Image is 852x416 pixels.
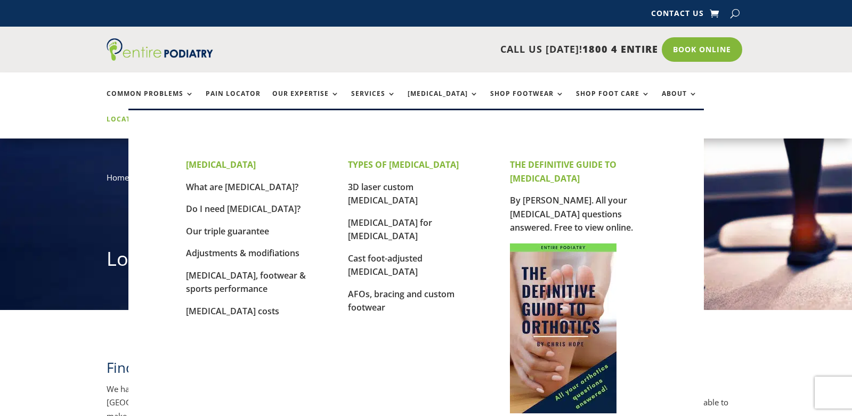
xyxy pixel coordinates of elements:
[348,217,432,242] a: [MEDICAL_DATA] for [MEDICAL_DATA]
[651,10,704,21] a: Contact Us
[510,194,633,233] a: By [PERSON_NAME]. All your [MEDICAL_DATA] questions answered. Free to view online.
[107,358,746,382] h2: Find a podiatrist near you
[348,288,455,314] a: AFOs, bracing and custom footwear
[186,203,301,215] a: Do I need [MEDICAL_DATA]?
[206,90,261,113] a: Pain Locator
[490,90,564,113] a: Shop Footwear
[408,90,478,113] a: [MEDICAL_DATA]
[107,52,213,63] a: Entire Podiatry
[107,172,129,183] a: Home
[186,247,299,259] a: Adjustments & modifiations
[510,159,616,184] strong: THE DEFINITIVE GUIDE TO [MEDICAL_DATA]
[107,170,746,192] nav: breadcrumb
[107,38,213,61] img: logo (1)
[510,243,616,413] img: Cover for The Definitive Guide to Orthotics by Chris Hope of Entire Podiatry
[107,246,746,278] h1: Locations
[348,159,459,170] strong: TYPES OF [MEDICAL_DATA]
[662,90,697,113] a: About
[186,225,269,237] a: Our triple guarantee
[582,43,658,55] span: 1800 4 ENTIRE
[272,90,339,113] a: Our Expertise
[186,305,279,317] a: [MEDICAL_DATA] costs
[351,90,396,113] a: Services
[186,270,306,295] a: [MEDICAL_DATA], footwear & sports performance
[186,159,256,170] strong: [MEDICAL_DATA]
[107,116,160,138] a: Locations
[662,37,742,62] a: Book Online
[254,43,658,56] p: CALL US [DATE]!
[348,181,418,207] a: 3D laser custom [MEDICAL_DATA]
[576,90,650,113] a: Shop Foot Care
[348,252,423,278] a: Cast foot-adjusted [MEDICAL_DATA]
[107,90,194,113] a: Common Problems
[186,181,298,193] a: What are [MEDICAL_DATA]?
